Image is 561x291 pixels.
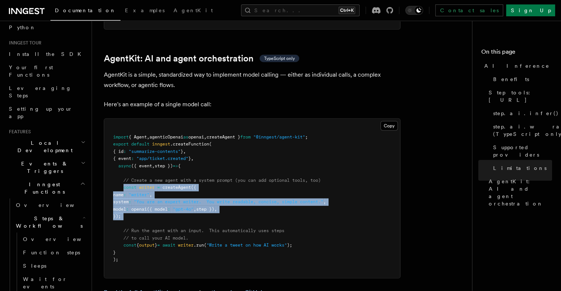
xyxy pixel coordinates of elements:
span: AgentKit: AI and agent orchestration [489,178,552,207]
a: step.ai.infer() [490,107,552,120]
span: Overview [16,202,92,208]
span: openai [188,134,204,140]
span: export [113,141,129,147]
span: : [131,156,134,161]
a: step.ai.wrap() (TypeScript only) [490,120,552,141]
span: step }) [155,163,173,168]
span: Python [9,24,36,30]
span: // Run the agent with an input. This automatically uses steps [123,228,284,233]
span: inngest [152,141,170,147]
span: : [123,149,126,154]
span: Function steps [23,250,80,255]
span: : [168,207,170,212]
span: openai [131,207,147,212]
button: Toggle dark mode [405,6,423,15]
span: , [149,192,152,197]
span: , [323,199,326,204]
span: const [123,185,136,190]
span: Leveraging Steps [9,85,72,98]
span: "summarize-contents" [129,149,181,154]
span: Supported providers [493,144,552,158]
span: = [157,242,160,248]
a: Function steps [20,246,87,259]
span: createAgent [162,185,191,190]
a: Python [6,21,87,34]
span: , [191,156,194,161]
span: { [178,163,181,168]
span: { Agent [129,134,147,140]
a: Limitations [490,161,552,175]
span: { event [113,156,131,161]
span: AI Inference [484,62,550,70]
span: agenticOpenai [149,134,183,140]
span: = [157,185,160,190]
span: } [181,149,183,154]
a: AgentKit: AI and agent orchestration [486,175,552,210]
span: ({ [191,185,196,190]
span: , [152,163,155,168]
span: import [113,134,129,140]
span: step.ai.infer() [493,110,559,117]
span: , [147,134,149,140]
span: "writer" [129,192,149,197]
span: writer [178,242,194,248]
span: const [123,242,136,248]
span: Inngest tour [6,40,42,46]
span: "@inngest/agent-kit" [253,134,305,140]
span: Sleeps [23,263,46,269]
a: AI Inference [481,59,552,73]
a: Step tools: [URL] [486,86,552,107]
span: createAgent } [207,134,240,140]
span: system [113,199,129,204]
button: Events & Triggers [6,157,87,178]
a: AgentKit: AI and agent orchestrationTypeScript only [104,53,299,64]
kbd: Ctrl+K [339,7,355,14]
a: Overview [20,233,87,246]
span: , [214,207,217,212]
span: Limitations [493,164,547,172]
span: , [204,134,207,140]
span: // to call your AI model. [123,235,188,241]
span: { [136,242,139,248]
span: ( [204,242,207,248]
a: Overview [13,198,87,212]
span: await [162,242,175,248]
a: Benefits [490,73,552,86]
span: { id [113,149,123,154]
span: ); [287,242,292,248]
span: => [173,163,178,168]
a: Contact sales [435,4,503,16]
p: AgentKit is a simple, standardized way to implement model calling — either as individual calls, a... [104,70,400,90]
a: Sign Up [506,4,555,16]
span: output [139,242,155,248]
a: Setting up your app [6,102,87,123]
a: Supported providers [490,141,552,161]
span: ({ event [131,163,152,168]
a: Examples [121,2,169,20]
span: as [183,134,188,140]
span: async [118,163,131,168]
span: "app/ticket.created" [136,156,188,161]
span: ); [113,257,118,262]
span: Setting up your app [9,106,73,119]
a: Your first Functions [6,61,87,81]
a: Documentation [50,2,121,21]
p: Here's an example of a single model call: [104,99,400,110]
span: Events & Triggers [6,160,81,175]
span: } [113,250,116,255]
span: model [113,207,126,212]
button: Search...Ctrl+K [241,4,360,16]
span: // Create a new agent with a system prompt (you can add optional tools, too) [123,178,321,183]
span: Your first Functions [9,64,53,78]
span: Step tools: [URL] [489,89,552,104]
span: TypeScript only [264,56,295,61]
span: "You are an expert writer. You write readable, concise, simple content." [134,199,323,204]
h4: On this page [481,47,552,59]
span: AgentKit [174,7,213,13]
span: Wait for events [23,276,67,290]
span: step }) [196,207,214,212]
span: : [126,207,129,212]
button: Inngest Functions [6,178,87,198]
button: Steps & Workflows [13,212,87,233]
span: Inngest Functions [6,181,80,195]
